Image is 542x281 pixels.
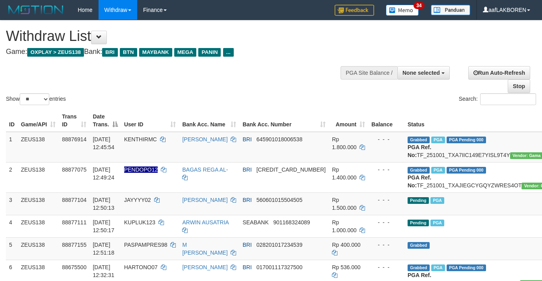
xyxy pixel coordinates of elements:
[182,166,228,173] a: BAGAS REGA AL-
[402,70,440,76] span: None selected
[124,264,158,270] span: HARTONO07
[431,137,445,143] span: Marked by aafanarl
[408,174,431,189] b: PGA Ref. No:
[431,5,470,15] img: panduan.png
[179,109,239,132] th: Bank Acc. Name: activate to sort column ascending
[93,166,114,181] span: [DATE] 12:49:24
[371,135,401,143] div: - - -
[332,242,360,248] span: Rp 400.000
[332,166,356,181] span: Rp 1.400.000
[371,166,401,174] div: - - -
[93,197,114,211] span: [DATE] 12:50:13
[6,192,18,215] td: 3
[242,197,251,203] span: BRI
[124,197,151,203] span: JAYYYY02
[124,242,168,248] span: PASPAMPRES98
[242,136,251,142] span: BRI
[335,5,374,16] img: Feedback.jpg
[93,242,114,256] span: [DATE] 12:51:18
[332,197,356,211] span: Rp 1.500.000
[408,167,430,174] span: Grabbed
[459,93,536,105] label: Search:
[93,264,114,278] span: [DATE] 12:32:31
[174,48,197,57] span: MEGA
[6,132,18,163] td: 1
[430,197,444,204] span: Marked by aafanarl
[102,48,117,57] span: BRI
[371,218,401,226] div: - - -
[256,197,302,203] span: Copy 560601015504505 to clipboard
[6,237,18,260] td: 5
[408,220,429,226] span: Pending
[256,136,302,142] span: Copy 645901018006538 to clipboard
[62,264,86,270] span: 88675500
[480,93,536,105] input: Search:
[256,264,302,270] span: Copy 017001117327500 to clipboard
[273,219,310,226] span: Copy 901168324089 to clipboard
[508,79,530,93] a: Stop
[223,48,234,57] span: ...
[386,5,419,16] img: Button%20Memo.svg
[408,264,430,271] span: Grabbed
[239,109,329,132] th: Bank Acc. Number: activate to sort column ascending
[242,166,251,173] span: BRI
[447,264,486,271] span: PGA Pending
[120,48,137,57] span: BTN
[182,197,227,203] a: [PERSON_NAME]
[182,264,227,270] a: [PERSON_NAME]
[6,215,18,237] td: 4
[18,109,59,132] th: Game/API: activate to sort column ascending
[6,93,66,105] label: Show entries
[62,166,86,173] span: 88877075
[256,166,326,173] span: Copy 625501005239506 to clipboard
[408,144,431,158] b: PGA Ref. No:
[20,93,49,105] select: Showentries
[18,132,59,163] td: ZEUS138
[256,242,302,248] span: Copy 028201017234539 to clipboard
[408,137,430,143] span: Grabbed
[62,197,86,203] span: 88877104
[371,196,401,204] div: - - -
[341,66,397,79] div: PGA Site Balance /
[6,48,354,56] h4: Game: Bank:
[397,66,450,79] button: None selected
[329,109,368,132] th: Amount: activate to sort column ascending
[124,136,157,142] span: KENTHIRMC
[6,109,18,132] th: ID
[139,48,172,57] span: MAYBANK
[124,166,158,173] span: Nama rekening ada tanda titik/strip, harap diedit
[332,219,356,233] span: Rp 1.000.000
[408,242,430,249] span: Grabbed
[182,242,227,256] a: M [PERSON_NAME]
[18,162,59,192] td: ZEUS138
[332,136,356,150] span: Rp 1.800.000
[62,219,86,226] span: 88877111
[447,137,486,143] span: PGA Pending
[413,2,424,9] span: 34
[242,264,251,270] span: BRI
[93,136,114,150] span: [DATE] 12:45:54
[198,48,221,57] span: PANIN
[89,109,121,132] th: Date Trans.: activate to sort column descending
[18,192,59,215] td: ZEUS138
[408,197,429,204] span: Pending
[18,237,59,260] td: ZEUS138
[242,219,268,226] span: SEABANK
[371,241,401,249] div: - - -
[182,219,229,226] a: ARWIN AUSATRIA
[182,136,227,142] a: [PERSON_NAME]
[59,109,89,132] th: Trans ID: activate to sort column ascending
[62,136,86,142] span: 88876914
[121,109,179,132] th: User ID: activate to sort column ascending
[27,48,84,57] span: OXPLAY > ZEUS138
[468,66,530,79] a: Run Auto-Refresh
[332,264,360,270] span: Rp 536.000
[6,28,354,44] h1: Withdraw List
[62,242,86,248] span: 88877155
[447,167,486,174] span: PGA Pending
[431,167,445,174] span: Marked by aafanarl
[18,215,59,237] td: ZEUS138
[431,264,445,271] span: Marked by aaftrukkakada
[124,219,155,226] span: KUPLUK123
[430,220,444,226] span: Marked by aafanarl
